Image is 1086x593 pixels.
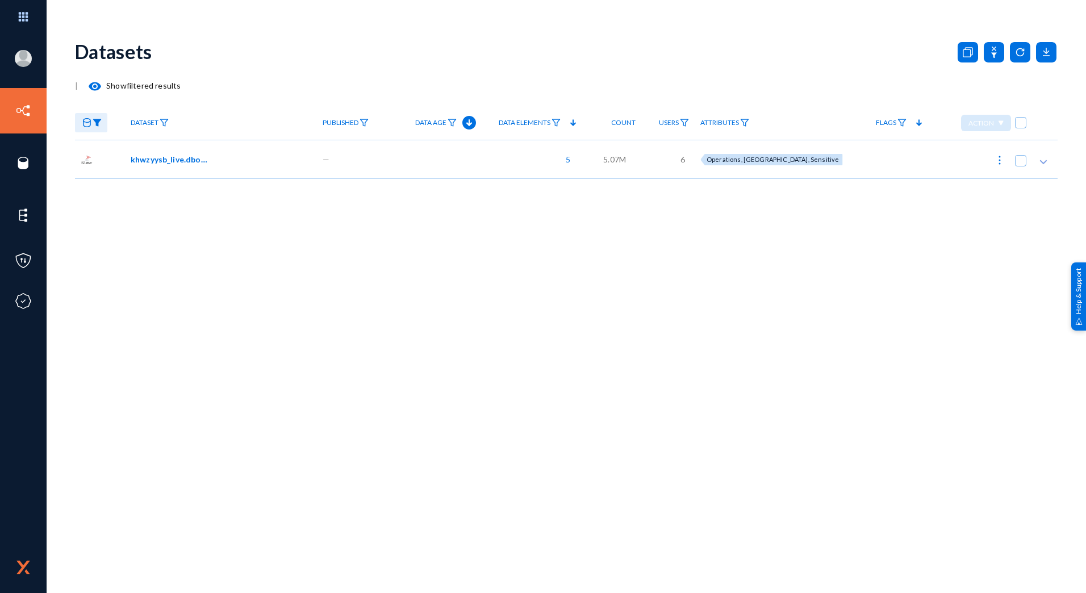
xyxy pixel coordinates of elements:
[410,113,462,133] a: Data Age
[323,119,358,127] span: Published
[15,252,32,269] img: icon-policies.svg
[680,119,689,127] img: icon-filter.svg
[93,119,102,127] img: icon-filter-filled.svg
[876,119,896,127] span: Flags
[78,81,181,90] span: Show filtered results
[560,153,570,165] span: 5
[317,113,374,133] a: Published
[994,154,1005,166] img: icon-more.svg
[323,153,329,165] span: —
[611,119,636,127] span: Count
[653,113,695,133] a: Users
[603,153,626,165] span: 5.07M
[125,113,174,133] a: Dataset
[552,119,561,127] img: icon-filter.svg
[415,119,446,127] span: Data Age
[160,119,169,127] img: icon-filter.svg
[75,81,78,90] span: |
[707,156,839,163] span: Operations, [GEOGRAPHIC_DATA], Sensitive
[15,102,32,119] img: icon-inventory.svg
[448,119,457,127] img: icon-filter.svg
[870,113,912,133] a: Flags
[680,153,685,165] span: 6
[360,119,369,127] img: icon-filter.svg
[1075,318,1083,325] img: help_support.svg
[493,113,566,133] a: Data Elements
[499,119,550,127] span: Data Elements
[897,119,907,127] img: icon-filter.svg
[131,153,207,165] span: khwzyysb_live.dbo.custom_bh_res_clean_data_gg
[700,119,739,127] span: Attributes
[15,50,32,67] img: blank-profile-picture.png
[81,153,93,166] img: sqlserver.png
[740,119,749,127] img: icon-filter.svg
[15,293,32,310] img: icon-compliance.svg
[15,207,32,224] img: icon-elements.svg
[15,154,32,172] img: icon-sources.svg
[75,40,152,63] div: Datasets
[659,119,679,127] span: Users
[695,113,755,133] a: Attributes
[6,5,40,29] img: app launcher
[88,80,102,93] mat-icon: visibility
[131,119,158,127] span: Dataset
[1071,262,1086,331] div: Help & Support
